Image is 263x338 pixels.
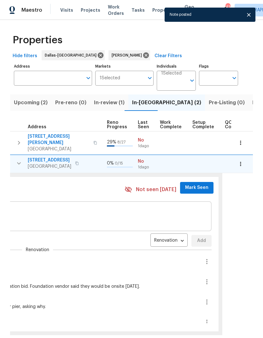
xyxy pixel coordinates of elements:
[94,98,125,107] span: In-review (1)
[84,74,93,82] button: Open
[160,120,182,129] span: Work Complete
[225,4,230,10] div: 41
[230,74,239,82] button: Open
[107,140,116,144] span: 29 %
[184,4,215,16] span: Geo Assignments
[117,140,126,144] span: 8 / 27
[161,71,182,76] span: 1 Selected
[132,98,201,107] span: In-[GEOGRAPHIC_DATA] (2)
[199,64,238,68] label: Flags
[136,186,176,193] span: Not seen [DATE]
[152,50,184,62] button: Clear Filters
[185,184,208,192] span: Mark Seen
[112,52,144,58] span: [PERSON_NAME]
[155,52,182,60] span: Clear Filters
[28,157,71,163] span: [STREET_ADDRESS]
[138,158,155,165] span: No
[10,50,40,62] button: Hide filters
[55,98,86,107] span: Pre-reno (0)
[157,64,196,68] label: Individuals
[28,163,71,170] span: [GEOGRAPHIC_DATA]
[95,64,154,68] label: Markets
[108,50,150,60] div: [PERSON_NAME]
[138,143,155,149] span: 1d ago
[14,64,92,68] label: Address
[81,7,100,13] span: Projects
[28,146,90,152] span: [GEOGRAPHIC_DATA]
[188,76,196,85] button: Open
[100,75,120,81] span: 1 Selected
[108,4,124,16] span: Work Orders
[107,120,127,129] span: Reno Progress
[28,125,46,129] span: Address
[13,52,37,60] span: Hide filters
[14,98,48,107] span: Upcoming (2)
[225,120,247,129] span: QC Complete
[152,7,177,13] span: Properties
[60,7,73,13] span: Visits
[150,236,188,246] div: Renovation
[145,74,154,82] button: Open
[131,8,145,12] span: Tasks
[21,7,42,13] span: Maestro
[107,161,114,166] span: 0 %
[115,161,123,165] span: 0 / 15
[138,120,149,129] span: Last Seen
[180,182,213,194] button: Mark Seen
[28,133,90,146] span: [STREET_ADDRESS][PERSON_NAME]
[13,37,62,43] span: Properties
[45,52,99,58] span: Dallas-[GEOGRAPHIC_DATA]
[42,50,105,60] div: Dallas-[GEOGRAPHIC_DATA]
[138,137,155,143] span: No
[192,120,214,129] span: Setup Complete
[138,165,155,170] span: 1d ago
[26,247,49,253] span: Renovation
[209,98,245,107] span: Pre-Listing (0)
